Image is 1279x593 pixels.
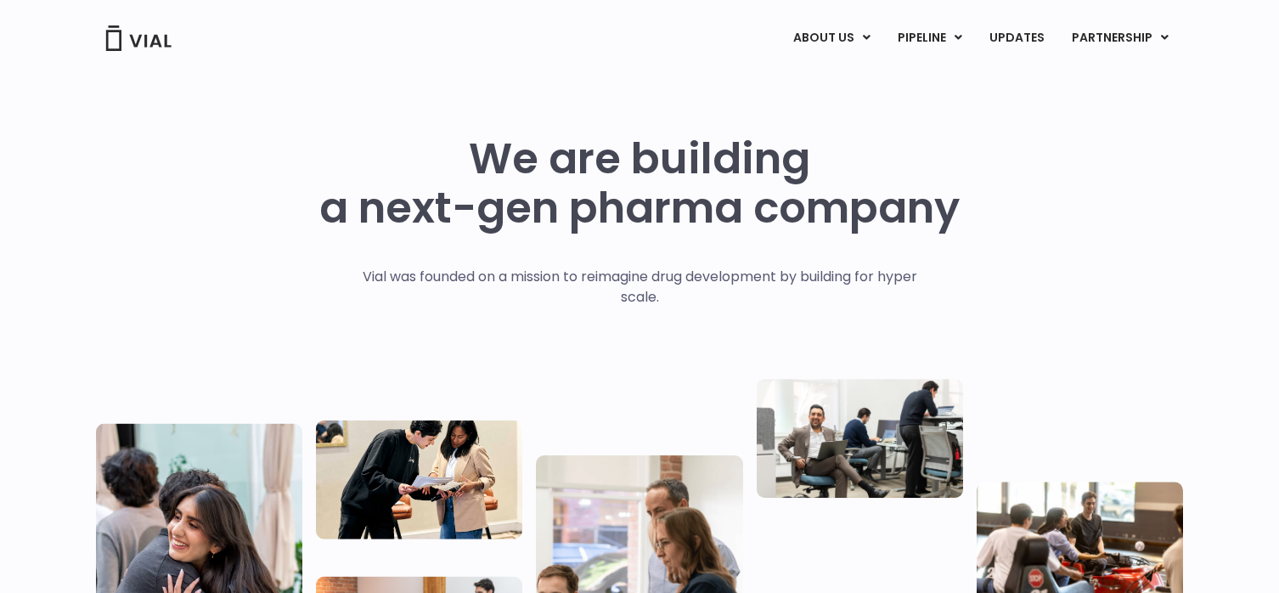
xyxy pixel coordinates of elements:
a: PIPELINEMenu Toggle [884,24,975,53]
a: ABOUT USMenu Toggle [780,24,883,53]
a: PARTNERSHIPMenu Toggle [1058,24,1182,53]
h1: We are building a next-gen pharma company [319,134,960,233]
p: Vial was founded on a mission to reimagine drug development by building for hyper scale. [345,267,935,308]
img: Vial Logo [104,25,172,51]
img: Two people looking at a paper talking. [316,420,522,539]
a: UPDATES [976,24,1057,53]
img: Three people working in an office [757,379,963,498]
